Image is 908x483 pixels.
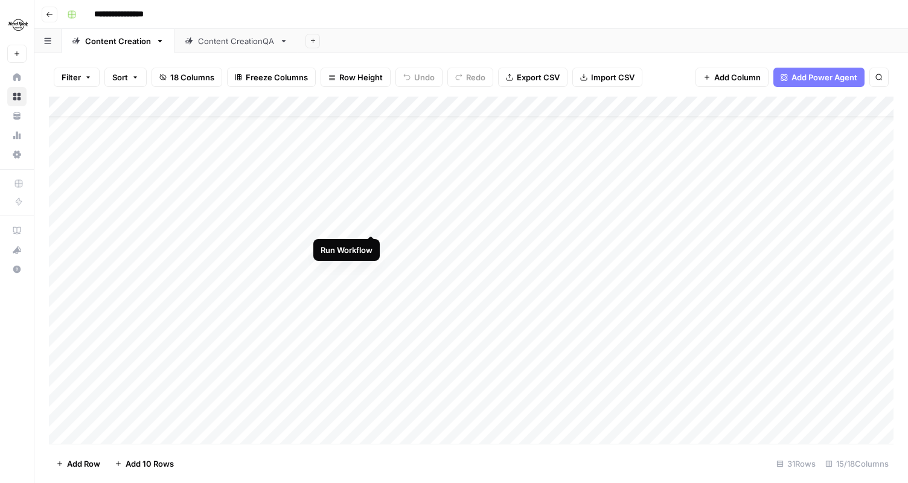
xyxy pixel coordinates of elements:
[112,71,128,83] span: Sort
[321,68,391,87] button: Row Height
[85,35,151,47] div: Content Creation
[517,71,560,83] span: Export CSV
[7,240,27,260] button: What's new?
[466,71,485,83] span: Redo
[7,87,27,106] a: Browse
[67,458,100,470] span: Add Row
[773,68,865,87] button: Add Power Agent
[227,68,316,87] button: Freeze Columns
[49,454,107,473] button: Add Row
[7,260,27,279] button: Help + Support
[498,68,567,87] button: Export CSV
[7,68,27,87] a: Home
[8,241,26,259] div: What's new?
[174,29,298,53] a: Content CreationQA
[772,454,820,473] div: 31 Rows
[7,145,27,164] a: Settings
[7,126,27,145] a: Usage
[321,244,372,256] div: Run Workflow
[395,68,443,87] button: Undo
[104,68,147,87] button: Sort
[62,71,81,83] span: Filter
[591,71,635,83] span: Import CSV
[152,68,222,87] button: 18 Columns
[54,68,100,87] button: Filter
[7,14,29,36] img: Hard Rock Digital Logo
[7,106,27,126] a: Your Data
[107,454,181,473] button: Add 10 Rows
[791,71,857,83] span: Add Power Agent
[198,35,275,47] div: Content CreationQA
[339,71,383,83] span: Row Height
[572,68,642,87] button: Import CSV
[62,29,174,53] a: Content Creation
[246,71,308,83] span: Freeze Columns
[170,71,214,83] span: 18 Columns
[714,71,761,83] span: Add Column
[820,454,894,473] div: 15/18 Columns
[447,68,493,87] button: Redo
[414,71,435,83] span: Undo
[7,10,27,40] button: Workspace: Hard Rock Digital
[7,221,27,240] a: AirOps Academy
[126,458,174,470] span: Add 10 Rows
[695,68,769,87] button: Add Column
